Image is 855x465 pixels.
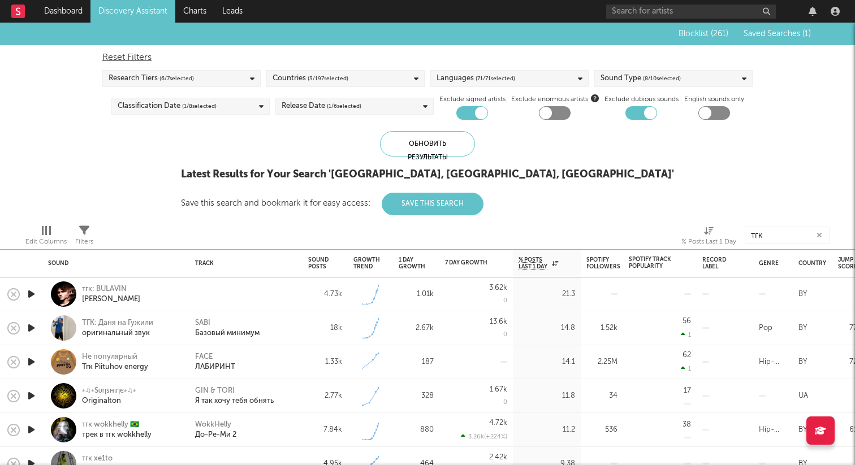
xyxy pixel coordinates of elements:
div: % Posts Last 1 Day [681,221,736,254]
div: 7 Day Growth [445,259,490,266]
div: BY [798,321,807,335]
div: [PERSON_NAME] [82,294,140,305]
div: 4.73k [308,288,342,301]
span: Exclude enormous artists [511,93,599,106]
span: ( 71 / 71 selected) [476,72,515,85]
span: Saved Searches [744,30,811,38]
input: Search... [745,227,830,244]
div: Sound Type [601,72,681,85]
div: 38 [683,421,691,428]
div: тгк wokkhelly 🇧🇷 [82,420,152,430]
div: 2.67k [399,321,434,335]
a: тгк wokkhelly 🇧🇷трек в тгк wokkhelly [82,420,152,440]
div: Pop [759,321,772,335]
div: 1.01k [399,288,434,301]
div: Edit Columns [25,235,67,249]
div: 328 [399,389,434,403]
a: тгк: BULAVIN[PERSON_NAME] [82,284,140,305]
div: 1.67k [490,386,507,393]
div: BY [798,355,807,369]
div: Не популярный [82,352,148,362]
a: FACE [195,352,213,362]
label: Exclude dubious sounds [604,93,679,106]
div: Country [798,260,826,267]
input: Search for artists [606,5,776,19]
a: Не популярныйТгк Piituhov energy [82,352,148,372]
div: Research Tiers [109,72,194,85]
a: Базовый минимум [195,328,260,338]
span: % Posts Last 1 Day [519,257,549,270]
div: 1.33k [308,355,342,369]
a: До-Ре-Ми 2 [195,430,236,440]
button: Save This Search [382,193,483,215]
span: ( 8 / 10 selected) [643,72,681,85]
button: Exclude enormous artists [591,93,599,103]
div: Languages [437,72,515,85]
div: 18k [308,321,342,335]
span: ( 1 / 8 selected) [182,99,217,113]
div: BY [798,288,807,301]
div: 187 [399,355,434,369]
div: 880 [399,423,434,437]
div: % Posts Last 1 Day [681,235,736,249]
div: 7.84k [308,423,342,437]
button: Saved Searches (1) [740,29,811,38]
div: Classification Date [118,99,217,113]
div: Countries [273,72,348,85]
span: ( 1 ) [802,30,811,38]
div: 13.6k [490,318,507,325]
div: 0 [503,332,507,338]
div: Save this search and bookmark it for easy access: [181,199,483,207]
div: 0 [503,298,507,304]
div: трек в тгк wokkhelly [82,430,152,440]
div: Originalton [82,396,136,406]
div: 0 [503,399,507,406]
div: Genre [759,260,779,267]
div: 62 [683,351,691,359]
div: Filters [75,221,93,254]
a: ТГК: Даня на Гужилиоригинальный звук [82,318,153,338]
div: тгк: BULAVIN [82,284,140,294]
div: Track [195,260,291,267]
div: 2.25M [586,355,617,369]
div: BY [798,423,807,437]
div: 14.8 [519,321,575,335]
div: 1 Day Growth [399,257,425,270]
div: Latest Results for Your Search ' [GEOGRAPHIC_DATA], [GEOGRAPHIC_DATA], [GEOGRAPHIC_DATA] ' [181,168,674,181]
a: SABI [195,318,210,328]
div: Reset Filters [102,51,753,64]
label: English sounds only [684,93,744,106]
a: WokkHelly [195,420,231,430]
div: 34 [586,389,617,403]
span: ( 6 / 7 selected) [159,72,194,85]
div: Record Label [702,257,731,270]
div: Hip-Hop/Rap [759,423,787,437]
a: ⭒♫⭒Sυηѕнιηє⭒♫⭒Originalton [82,386,136,406]
div: 2.77k [308,389,342,403]
a: GIN & TORI [195,386,235,396]
span: ( 1 / 6 selected) [327,99,361,113]
div: Я так хочу тебя обнять [195,396,274,406]
div: Sound Posts [308,257,329,270]
span: ( 261 ) [711,30,728,38]
span: Blocklist [679,30,728,38]
div: 3.26k ( +224 % ) [461,433,507,440]
div: Sound [48,260,178,267]
a: ЛАБИРИНТ [195,362,235,372]
div: 1 [681,365,691,372]
div: 21.3 [519,288,575,301]
div: Release Date [282,99,361,113]
div: ТГК: Даня на Гужили [82,318,153,328]
div: ⭒♫⭒Sυηѕнιηє⭒♫⭒ [82,386,136,396]
div: 1.52k [586,321,617,335]
span: ( 3 / 197 selected) [308,72,348,85]
div: 11.2 [519,423,575,437]
div: тгк xe1to [82,454,132,464]
div: Spotify Track Popularity [629,256,674,270]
